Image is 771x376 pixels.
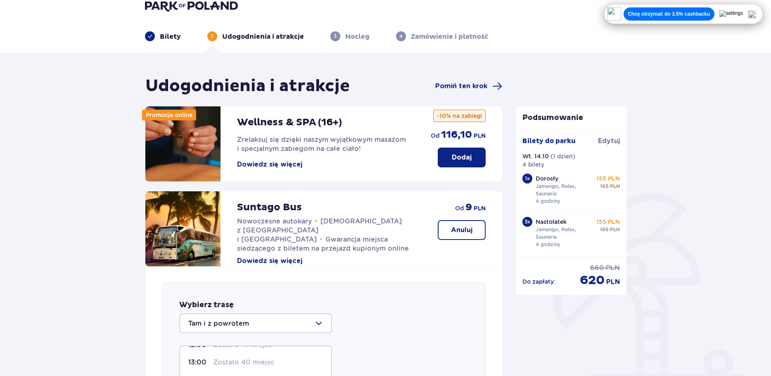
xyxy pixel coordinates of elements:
span: 165 [600,183,608,190]
p: Jamango, Relax, Saunaria [536,183,593,197]
span: PLN [610,183,620,190]
p: Wt. 14.10 [522,152,549,160]
p: 155 PLN [596,174,620,183]
span: od [455,204,464,212]
span: 660 [590,263,604,273]
div: 3Nocleg [330,31,370,41]
button: Dodaj [438,148,486,167]
p: Bilety do parku [522,136,576,146]
p: Zostało 40 miejsc [213,358,274,367]
p: 2 [211,33,214,40]
button: Anuluj [438,220,486,240]
p: Udogodnienia i atrakcje [222,32,304,41]
span: PLN [474,132,486,140]
span: 620 [580,273,605,288]
p: Wellness & SPA (16+) [237,116,342,129]
p: Do zapłaty : [522,277,555,286]
button: Dowiedz się więcej [237,160,302,169]
span: PLN [610,226,620,233]
div: 4Zamówienie i płatność [396,31,488,41]
span: PLN [606,277,620,287]
span: 9 [465,201,472,214]
span: od [431,132,439,140]
span: Nowoczesne autokary [237,217,312,225]
p: Nastolatek [536,218,567,226]
p: 4 bilety [522,160,544,169]
button: Dowiedz się więcej [237,256,302,266]
p: 4 [399,33,403,40]
p: ( 1 dzień ) [550,152,575,160]
span: • [320,235,323,244]
p: 4 godziny [536,241,560,248]
span: 116,10 [441,129,472,141]
p: Zamówienie i płatność [411,32,488,41]
p: Dorosły [536,174,558,183]
div: Promocja online [142,110,196,120]
span: PLN [474,204,486,213]
p: -10% na zabiegi [433,110,486,122]
p: 4 godziny [536,197,560,205]
img: attraction [145,191,221,266]
div: 3 x [522,217,532,227]
span: • [315,217,318,226]
div: 2Udogodnienia i atrakcje [207,31,304,41]
p: 155 PLN [596,218,620,226]
p: Bilety [160,32,181,41]
p: Dodaj [452,153,472,162]
span: PLN [606,263,620,273]
p: Nocleg [345,32,370,41]
p: 3 [334,33,337,40]
a: Pomiń ten krok [435,81,502,91]
p: Jamango, Relax, Saunaria [536,226,593,241]
p: 13:00 [188,358,210,367]
p: Suntago Bus [237,201,302,214]
p: Wybierz trasę [179,300,234,310]
span: Zrelaksuj się dzięki naszym wyjątkowym masażom i specjalnym zabiegom na całe ciało! [237,136,406,153]
h1: Udogodnienia i atrakcje [145,76,350,96]
span: 165 [600,226,608,233]
p: Anuluj [451,226,472,235]
div: Bilety [145,31,181,41]
div: 1 x [522,174,532,183]
span: Pomiń ten krok [435,82,487,91]
span: [DEMOGRAPHIC_DATA] z [GEOGRAPHIC_DATA] i [GEOGRAPHIC_DATA] [237,217,402,243]
img: attraction [145,106,221,181]
p: Podsumowanie [516,113,626,123]
span: Edytuj [598,136,620,146]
